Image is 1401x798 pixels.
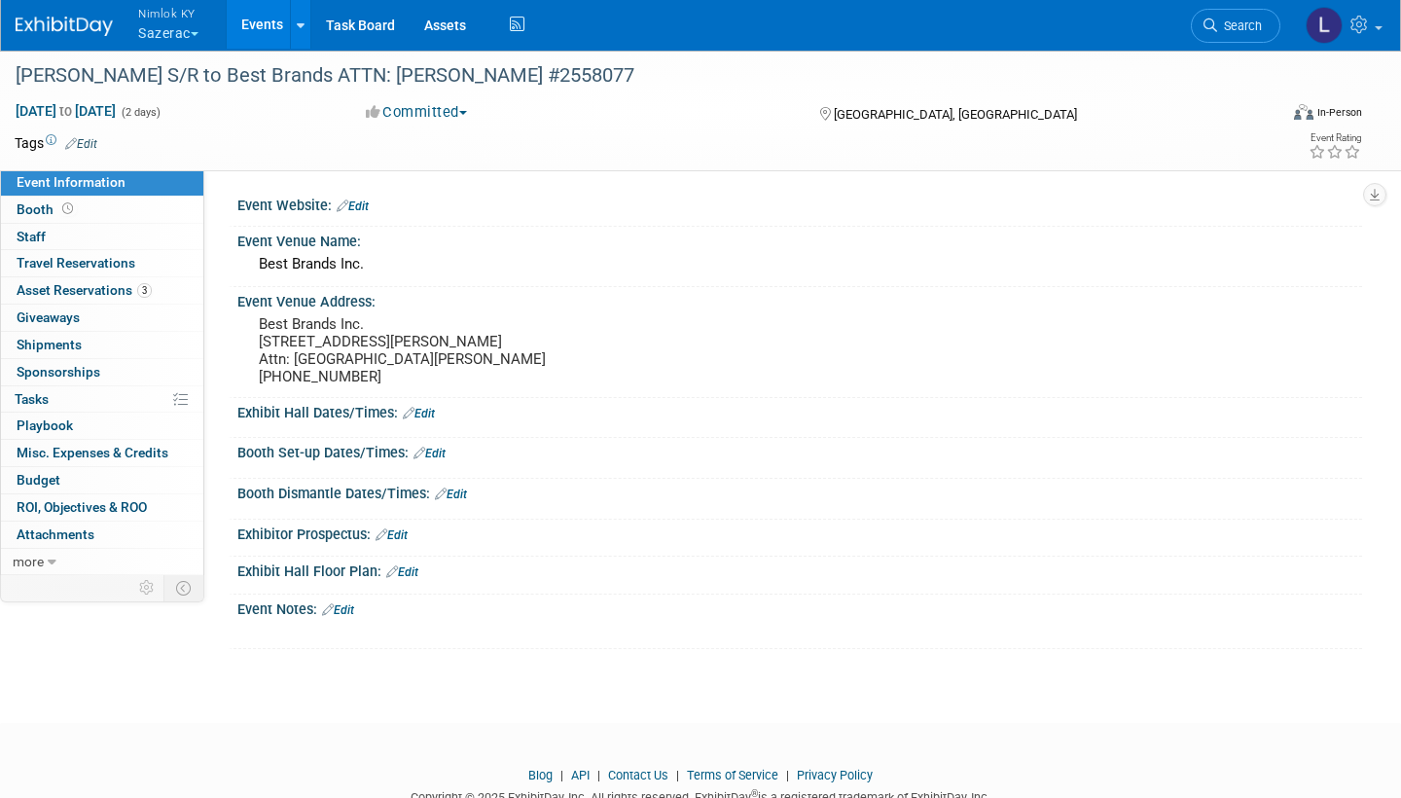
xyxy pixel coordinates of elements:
[1,386,203,413] a: Tasks
[17,309,80,325] span: Giveaways
[65,137,97,151] a: Edit
[1,224,203,250] a: Staff
[1,277,203,304] a: Asset Reservations3
[413,447,446,460] a: Edit
[15,133,97,153] td: Tags
[593,768,605,782] span: |
[1,413,203,439] a: Playbook
[386,565,418,579] a: Edit
[237,227,1362,251] div: Event Venue Name:
[17,255,135,271] span: Travel Reservations
[120,106,161,119] span: (2 days)
[322,603,354,617] a: Edit
[1,197,203,223] a: Booth
[137,283,152,298] span: 3
[17,282,152,298] span: Asset Reservations
[571,768,590,782] a: API
[1,522,203,548] a: Attachments
[1294,104,1313,120] img: Format-Inperson.png
[16,17,113,36] img: ExhibitDay
[608,768,668,782] a: Contact Us
[237,595,1362,620] div: Event Notes:
[337,199,369,213] a: Edit
[834,107,1077,122] span: [GEOGRAPHIC_DATA], [GEOGRAPHIC_DATA]
[17,526,94,542] span: Attachments
[56,103,75,119] span: to
[1,332,203,358] a: Shipments
[687,768,778,782] a: Terms of Service
[671,768,684,782] span: |
[17,337,82,352] span: Shipments
[58,201,77,216] span: Booth not reserved yet
[237,557,1362,582] div: Exhibit Hall Floor Plan:
[17,201,77,217] span: Booth
[781,768,794,782] span: |
[237,520,1362,545] div: Exhibitor Prospectus:
[17,499,147,515] span: ROI, Objectives & ROO
[237,479,1362,504] div: Booth Dismantle Dates/Times:
[376,528,408,542] a: Edit
[1306,7,1343,44] img: Luc Schaefer
[556,768,568,782] span: |
[130,575,164,600] td: Personalize Event Tab Strip
[1,549,203,575] a: more
[259,315,685,385] pre: Best Brands Inc. [STREET_ADDRESS][PERSON_NAME] Attn: [GEOGRAPHIC_DATA][PERSON_NAME] [PHONE_NUMBER]
[1,467,203,493] a: Budget
[359,102,475,123] button: Committed
[15,391,49,407] span: Tasks
[15,102,117,120] span: [DATE] [DATE]
[17,417,73,433] span: Playbook
[252,249,1347,279] div: Best Brands Inc.
[528,768,553,782] a: Blog
[1217,18,1262,33] span: Search
[237,287,1362,311] div: Event Venue Address:
[17,472,60,488] span: Budget
[1,250,203,276] a: Travel Reservations
[237,191,1362,216] div: Event Website:
[1,440,203,466] a: Misc. Expenses & Credits
[403,407,435,420] a: Edit
[435,488,467,501] a: Edit
[1,359,203,385] a: Sponsorships
[164,575,204,600] td: Toggle Event Tabs
[1,494,203,521] a: ROI, Objectives & ROO
[797,768,873,782] a: Privacy Policy
[138,3,198,23] span: Nimlok KY
[17,174,126,190] span: Event Information
[17,445,168,460] span: Misc. Expenses & Credits
[1,169,203,196] a: Event Information
[1191,9,1280,43] a: Search
[1309,133,1361,143] div: Event Rating
[17,364,100,380] span: Sponsorships
[13,554,44,569] span: more
[1,305,203,331] a: Giveaways
[237,438,1362,463] div: Booth Set-up Dates/Times:
[1316,105,1362,120] div: In-Person
[17,229,46,244] span: Staff
[1162,101,1362,130] div: Event Format
[237,398,1362,423] div: Exhibit Hall Dates/Times:
[9,58,1247,93] div: [PERSON_NAME] S/R to Best Brands ATTN: [PERSON_NAME] #2558077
